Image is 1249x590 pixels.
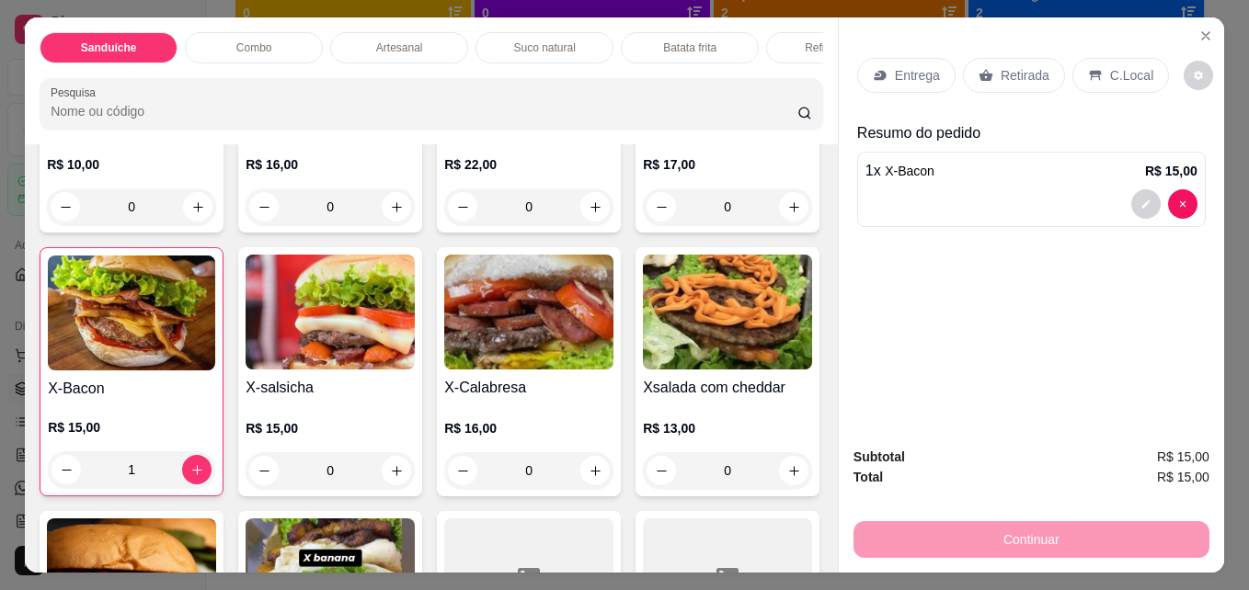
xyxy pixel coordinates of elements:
span: R$ 15,00 [1157,447,1209,467]
p: Refrigerante [805,40,865,55]
p: R$ 15,00 [1145,162,1197,180]
span: R$ 15,00 [1157,467,1209,487]
p: Retirada [1001,66,1049,85]
h4: X-Bacon [48,378,215,400]
img: product-image [48,255,215,370]
p: C.Local [1110,66,1153,85]
p: R$ 22,00 [444,155,613,174]
p: R$ 16,00 [246,155,415,174]
p: R$ 13,00 [643,419,812,437]
button: decrease-product-quantity [448,192,477,221]
label: Pesquisa [51,85,102,100]
button: Close [1191,21,1220,51]
img: product-image [246,255,415,369]
button: increase-product-quantity [382,456,411,485]
p: Sanduíche [81,40,137,55]
button: decrease-product-quantity [51,192,80,221]
p: R$ 17,00 [643,155,812,174]
button: decrease-product-quantity [647,456,676,485]
p: Entrega [895,66,940,85]
button: increase-product-quantity [779,456,808,485]
input: Pesquisa [51,102,797,120]
button: decrease-product-quantity [647,192,676,221]
button: increase-product-quantity [580,456,610,485]
h4: Xsalada com cheddar [643,377,812,399]
button: decrease-product-quantity [1131,189,1161,219]
button: decrease-product-quantity [448,456,477,485]
strong: Total [854,470,883,484]
p: R$ 15,00 [48,418,215,437]
p: Suco natural [513,40,575,55]
button: decrease-product-quantity [249,192,279,221]
p: R$ 10,00 [47,155,216,174]
button: increase-product-quantity [580,192,610,221]
span: X-Bacon [885,164,934,178]
strong: Subtotal [854,449,905,464]
p: Batata frita [663,40,716,55]
button: decrease-product-quantity [1168,189,1197,219]
h4: X-Calabresa [444,377,613,399]
button: decrease-product-quantity [249,456,279,485]
button: increase-product-quantity [382,192,411,221]
button: increase-product-quantity [779,192,808,221]
button: decrease-product-quantity [52,455,81,484]
img: product-image [444,255,613,369]
p: Resumo do pedido [857,122,1206,144]
button: increase-product-quantity [182,455,212,484]
p: R$ 15,00 [246,419,415,437]
h4: X-salsicha [246,377,415,399]
button: increase-product-quantity [183,192,212,221]
p: R$ 16,00 [444,419,613,437]
img: product-image [643,255,812,369]
p: 1 x [865,160,934,182]
button: decrease-product-quantity [1184,61,1213,90]
p: Artesanal [376,40,423,55]
p: Combo [236,40,272,55]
